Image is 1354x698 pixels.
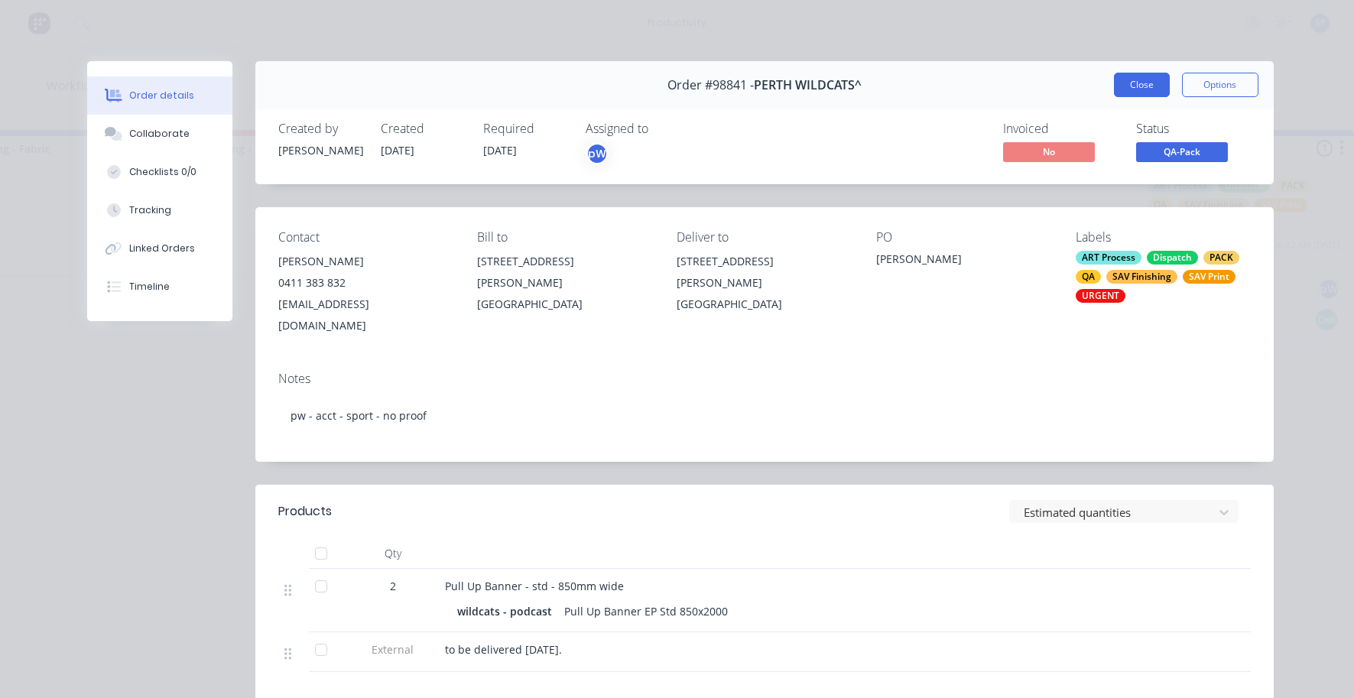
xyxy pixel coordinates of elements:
[1136,142,1228,165] button: QA-Pack
[677,230,852,245] div: Deliver to
[1076,230,1251,245] div: Labels
[278,122,362,136] div: Created by
[677,251,852,315] div: [STREET_ADDRESS][PERSON_NAME][GEOGRAPHIC_DATA]
[477,294,652,315] div: [GEOGRAPHIC_DATA]
[1003,142,1095,161] span: No
[558,600,734,622] div: Pull Up Banner EP Std 850x2000
[129,89,194,102] div: Order details
[87,153,232,191] button: Checklists 0/0
[87,76,232,115] button: Order details
[1203,251,1239,265] div: PACK
[278,251,453,336] div: [PERSON_NAME]0411 383 832[EMAIL_ADDRESS][DOMAIN_NAME]
[87,115,232,153] button: Collaborate
[390,578,396,594] span: 2
[278,372,1251,386] div: Notes
[677,251,852,294] div: [STREET_ADDRESS][PERSON_NAME]
[667,78,754,93] span: Order #98841 -
[445,579,624,593] span: Pull Up Banner - std - 850mm wide
[483,143,517,157] span: [DATE]
[129,280,170,294] div: Timeline
[381,122,465,136] div: Created
[1147,251,1198,265] div: Dispatch
[278,142,362,158] div: [PERSON_NAME]
[1076,270,1101,284] div: QA
[483,122,567,136] div: Required
[457,600,558,622] div: wildcats - podcast
[477,251,652,315] div: [STREET_ADDRESS][PERSON_NAME][GEOGRAPHIC_DATA]
[278,272,453,294] div: 0411 383 832
[129,165,196,179] div: Checklists 0/0
[677,294,852,315] div: [GEOGRAPHIC_DATA]
[278,502,332,521] div: Products
[477,230,652,245] div: Bill to
[876,251,1051,272] div: [PERSON_NAME]
[278,294,453,336] div: [EMAIL_ADDRESS][DOMAIN_NAME]
[1076,289,1125,303] div: URGENT
[586,122,739,136] div: Assigned to
[278,251,453,272] div: [PERSON_NAME]
[1114,73,1170,97] button: Close
[754,78,862,93] span: PERTH WILDCATS^
[1136,122,1251,136] div: Status
[87,268,232,306] button: Timeline
[1076,251,1141,265] div: ART Process
[87,229,232,268] button: Linked Orders
[477,251,652,294] div: [STREET_ADDRESS][PERSON_NAME]
[1003,122,1118,136] div: Invoiced
[1183,270,1235,284] div: SAV Print
[129,203,171,217] div: Tracking
[876,230,1051,245] div: PO
[1106,270,1177,284] div: SAV Finishing
[129,242,195,255] div: Linked Orders
[381,143,414,157] span: [DATE]
[278,392,1251,439] div: pw - acct - sport - no proof
[129,127,190,141] div: Collaborate
[347,538,439,569] div: Qty
[278,230,453,245] div: Contact
[1136,142,1228,161] span: QA-Pack
[586,142,609,165] button: pW
[87,191,232,229] button: Tracking
[1182,73,1258,97] button: Options
[353,641,433,657] span: External
[445,642,562,657] span: to be delivered [DATE].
